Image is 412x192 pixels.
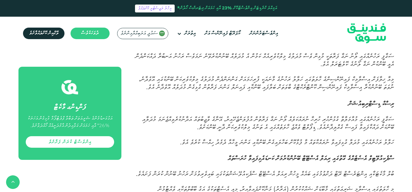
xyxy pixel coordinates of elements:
font: އިންވެސްޓް ކުރަން ފަށާށެވެ [48,140,91,144]
font: ސަގާފީ ރަހުނެއްގައި ލޯނު ނަގާ ފަރާތަކީ މުޅިން ވެސް މުދަލުގެ މިލްކުވެރިއެއް ކަމުން އެ މުދަލެއް ބޭނ... [135,52,394,68]
font: ލޮގްއިން ކޮށްލައްވާށެވެ [29,31,58,35]
a: ލޮގްއިން ކޮށްލައްވާށެވެ [23,28,64,39]
font: އިންވެސްޓަރުންނަށް [249,31,278,36]
font: ސައުދީ އަރަބިއްޔާއިންނެވެ [120,31,158,36]
font: ސްޕެކިއުލޭޓިވް އެސެޓެއްގެ ގޮތުގައި ރިއަލް އެސްޓޭޓް ބޭނުންކުރުމަށް ކަނޑައެޅިފައިވާ ހުރަސްތައް [228,154,394,162]
button: ފަހަތް [6,175,20,189]
font: މިހާރު ރަޖިސްޓްރީ ކޮށްލައްވާ [138,7,172,11]
img: އެފްސީކޮން އެވެ [61,79,78,96]
font: އިތުރަށް [184,31,196,36]
a: އިންވެސްޓް ކުރަން ފަށާށެވެ [26,136,114,147]
font: ބުލް މާކެޓަކާއި އިންޓަރެސްޓް ރޭޓް ދަށްވުމުގައި ބައެއް މީހުން ރިއަލް އެސްޓޭޓް ސްޕެކިއުލޭޝަންތަކުގަ... [136,170,394,177]
font: ރިސްކް ޑިސްޓްރިބިއުޝަން [348,99,394,107]
img: ލޯގޯ [337,18,396,49]
font: ކޯޕަރޭޓް ފައިނޭންސް އަށް [205,31,240,36]
font: ހަލާލު ރަހުނެއްގައި މުދަލާ ގުޅިފައިވާ ނުރައްކާތައް މާ ފުޅާކޮށް ބަހާލައިގެން ބޭންކާއި ގަންނަ މީހާއ... [180,138,394,146]
font: ދުވަހަކުވެސް [81,31,99,35]
font: އަމިއްލަ ކްރެޑިޓަށް އިންވެސްޓްކޮށް %23 އާއި ހަމައަށް ރިޓަރންސް ހޯދުން* [177,6,277,10]
font: މިއާ ޚިލާފަށް އިސްލާމިކް ފައިނޭންސިންގެ ހާލަތުގައި ހަލާލު ރަހުނުގެ މާނައަކީ ފުރިހަމައަށް ގަންނަން... [139,75,394,91]
font: ސަގާފީ ރަހުނެއްގައި މުއާމަލާތާ ގުޅުންހުރި ހުރިހާ ނުރައްކަލެއް ލޯނު ނަގާ ފަރާތުން އުފުލަންޖެހޭއިރު... [142,115,394,131]
font: ފަންޑިންގ މާކެޓް [54,104,86,111]
a: އިންވެސްޓަރުންނަށް [248,29,279,39]
font: އަޅުގަނޑުމެންގެ ޝަރީޢަތަށް ތަބާވާ ޕްލެޓްފޯމާ ގުޅިގެން އަހަރަކު %26* އާއި ހަމައަށް ގަވާއިދުން އާމް... [28,116,112,128]
a: ކޯޕަރޭޓް ފައިނޭންސް އަށް [203,29,242,39]
a: މިހާރު ރަޖިސްޓްރީ ކޮށްލައްވާ [135,5,175,12]
img: އެސްއޭ ދިދަ [159,30,165,36]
